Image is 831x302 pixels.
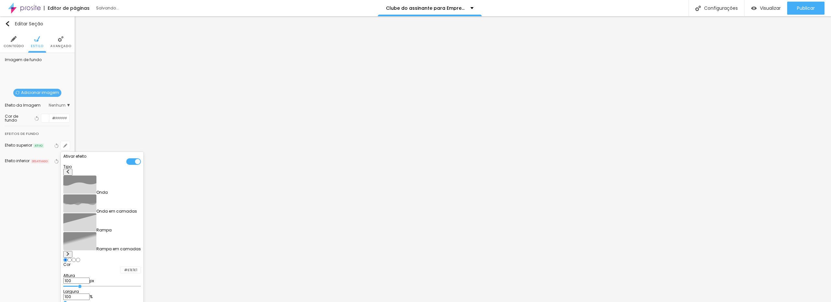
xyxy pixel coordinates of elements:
span: Tipo [63,164,72,169]
span: Ativar efeito [63,153,86,159]
span: Altura [63,273,75,278]
img: Icone [66,170,70,174]
span: Onda em camadas [96,208,137,214]
span: Largura [63,289,79,294]
span: Onda [96,190,108,195]
span: Rampa em camadas [96,246,141,252]
span: % [90,294,93,299]
span: Cor [63,262,70,267]
span: Rampa [96,227,112,233]
img: Icone [66,252,70,256]
span: px [90,278,94,283]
